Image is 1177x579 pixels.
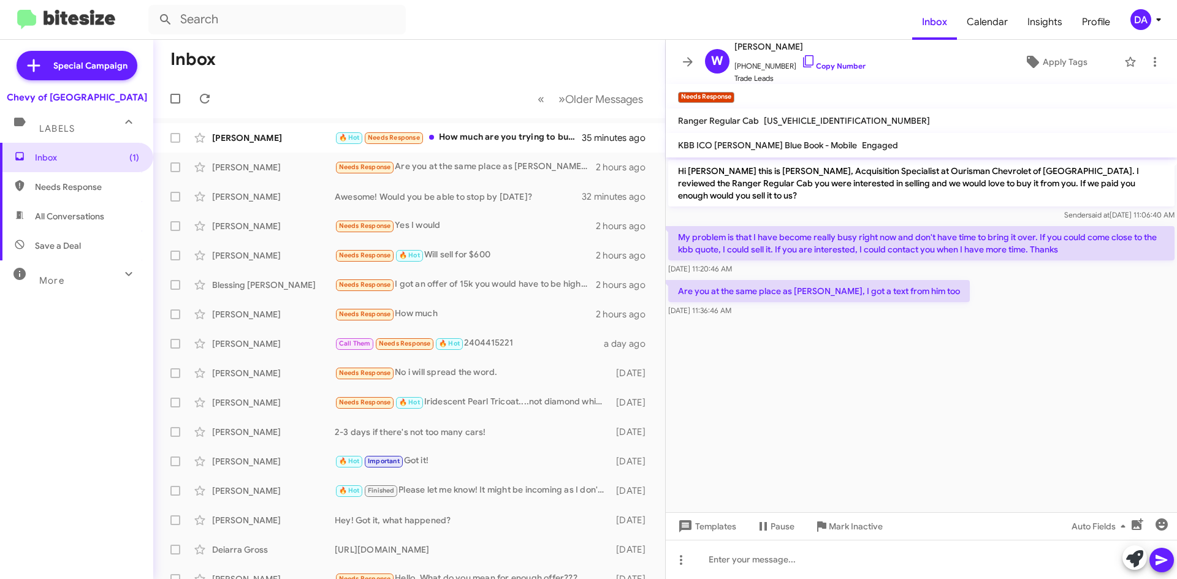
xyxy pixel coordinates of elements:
[596,249,655,262] div: 2 hours ago
[746,515,804,537] button: Pause
[339,281,391,289] span: Needs Response
[148,5,406,34] input: Search
[992,51,1118,73] button: Apply Tags
[39,275,64,286] span: More
[379,339,431,347] span: Needs Response
[335,160,596,174] div: Are you at the same place as [PERSON_NAME], I got a text from him too
[1130,9,1151,30] div: DA
[212,308,335,320] div: [PERSON_NAME]
[1088,210,1110,219] span: said at
[212,543,335,556] div: Deiarra Gross
[734,72,866,85] span: Trade Leads
[912,4,957,40] a: Inbox
[7,91,147,104] div: Chevy of [GEOGRAPHIC_DATA]
[668,280,970,302] p: Are you at the same place as [PERSON_NAME], I got a text from him too
[1120,9,1164,30] button: DA
[596,279,655,291] div: 2 hours ago
[212,514,335,526] div: [PERSON_NAME]
[35,181,139,193] span: Needs Response
[604,338,655,350] div: a day ago
[551,86,650,112] button: Next
[339,222,391,230] span: Needs Response
[678,140,857,151] span: KBB ICO [PERSON_NAME] Blue Book - Mobile
[1064,210,1175,219] span: Sender [DATE] 11:06:40 AM
[212,396,335,409] div: [PERSON_NAME]
[610,514,655,526] div: [DATE]
[804,515,893,537] button: Mark Inactive
[711,51,723,71] span: W
[335,278,596,292] div: I got an offer of 15k you would have to be higher than that
[610,426,655,438] div: [DATE]
[734,39,866,54] span: [PERSON_NAME]
[1072,515,1130,537] span: Auto Fields
[17,51,137,80] a: Special Campaign
[676,515,736,537] span: Templates
[335,483,610,498] div: Please let me know! It might be incoming as I don't see any on my inventory
[801,61,866,70] a: Copy Number
[1072,4,1120,40] a: Profile
[53,59,128,72] span: Special Campaign
[335,514,610,526] div: Hey! Got it, what happened?
[335,219,596,233] div: Yes I would
[771,515,794,537] span: Pause
[678,92,734,103] small: Needs Response
[565,93,643,106] span: Older Messages
[558,91,565,107] span: »
[610,485,655,497] div: [DATE]
[666,515,746,537] button: Templates
[339,457,360,465] span: 🔥 Hot
[335,543,610,556] div: [URL][DOMAIN_NAME]
[668,306,731,315] span: [DATE] 11:36:46 AM
[399,251,420,259] span: 🔥 Hot
[610,543,655,556] div: [DATE]
[35,240,81,252] span: Save a Deal
[335,454,610,468] div: Got it!
[212,367,335,379] div: [PERSON_NAME]
[129,151,139,164] span: (1)
[596,308,655,320] div: 2 hours ago
[212,249,335,262] div: [PERSON_NAME]
[829,515,883,537] span: Mark Inactive
[368,486,395,494] span: Finished
[668,226,1175,260] p: My problem is that I have become really busy right now and don't have time to bring it over. If y...
[335,366,610,380] div: No i will spread the word.
[1018,4,1072,40] span: Insights
[582,132,655,144] div: 35 minutes ago
[212,338,335,350] div: [PERSON_NAME]
[212,132,335,144] div: [PERSON_NAME]
[335,191,582,203] div: Awesome! Would you be able to stop by [DATE]?
[764,115,930,126] span: [US_VEHICLE_IDENTIFICATION_NUMBER]
[530,86,552,112] button: Previous
[399,398,420,406] span: 🔥 Hot
[439,339,460,347] span: 🔥 Hot
[335,336,604,350] div: 2404415221
[35,151,139,164] span: Inbox
[335,307,596,321] div: How much
[610,396,655,409] div: [DATE]
[212,455,335,467] div: [PERSON_NAME]
[538,91,544,107] span: «
[339,163,391,171] span: Needs Response
[339,310,391,318] span: Needs Response
[35,210,104,222] span: All Conversations
[368,457,400,465] span: Important
[335,395,610,409] div: Iridescent Pearl Tricoat....not diamond white. Thx
[734,54,866,72] span: [PHONE_NUMBER]
[368,134,420,142] span: Needs Response
[339,369,391,377] span: Needs Response
[339,251,391,259] span: Needs Response
[596,161,655,173] div: 2 hours ago
[610,367,655,379] div: [DATE]
[335,131,582,145] div: How much are you trying to buy the car for?
[862,140,898,151] span: Engaged
[170,50,216,69] h1: Inbox
[596,220,655,232] div: 2 hours ago
[1062,515,1140,537] button: Auto Fields
[212,426,335,438] div: [PERSON_NAME]
[957,4,1018,40] a: Calendar
[668,264,732,273] span: [DATE] 11:20:46 AM
[212,191,335,203] div: [PERSON_NAME]
[335,426,610,438] div: 2-3 days if there's not too many cars!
